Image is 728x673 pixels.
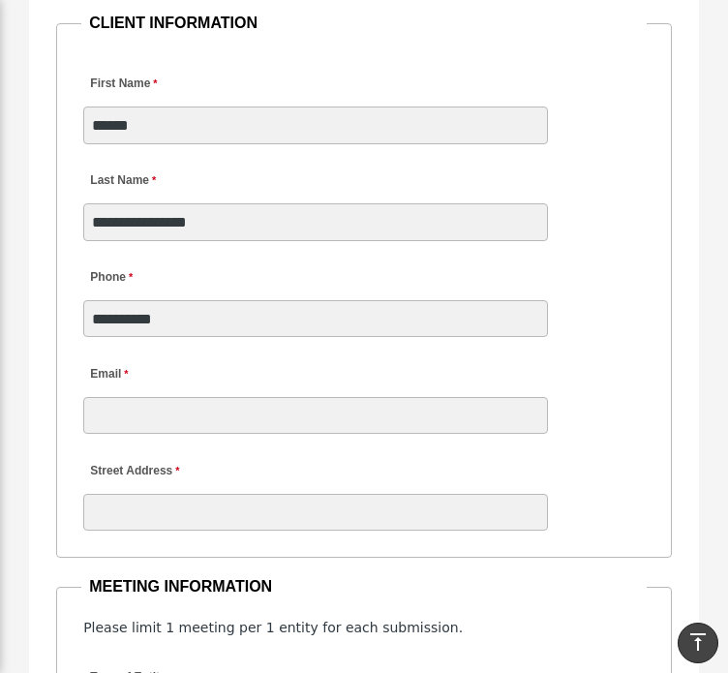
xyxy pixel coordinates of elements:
[83,265,137,291] label: Phone
[81,10,647,37] legend: CLIENT INFORMATION
[81,573,647,600] legend: MEETING INFORMATION
[83,458,267,484] label: Street Address
[83,168,161,195] label: Last Name
[83,361,133,387] label: Email
[83,72,162,98] label: First Name
[83,620,463,635] span: Please limit 1 meeting per 1 entity for each submission.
